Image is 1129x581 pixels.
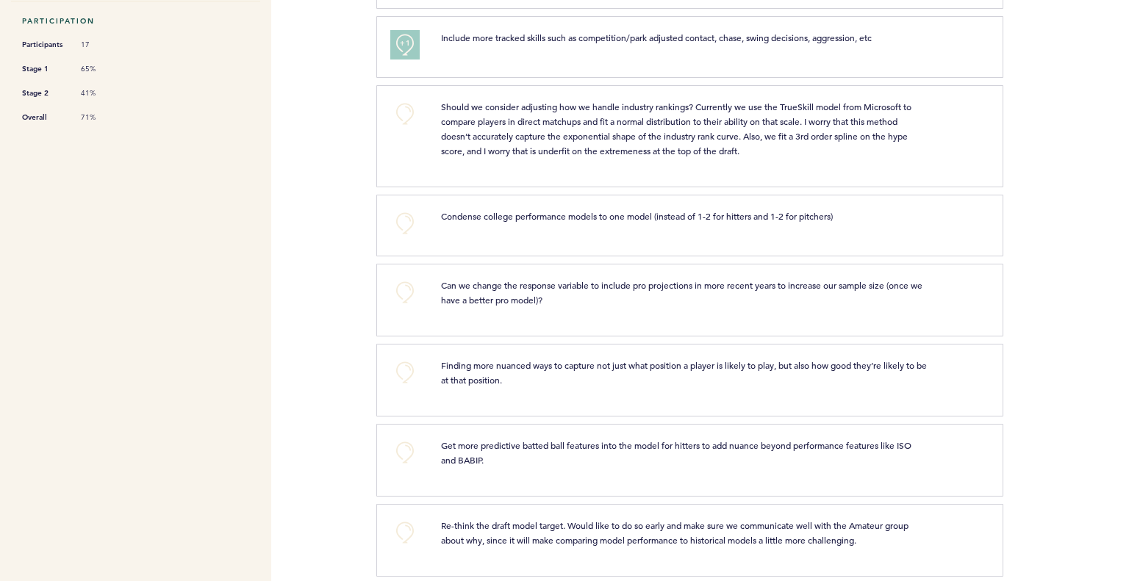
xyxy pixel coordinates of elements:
[81,40,125,50] span: 17
[441,279,925,306] span: Can we change the response variable to include pro projections in more recent years to increase o...
[22,62,66,76] span: Stage 1
[81,64,125,74] span: 65%
[441,439,914,466] span: Get more predictive batted ball features into the model for hitters to add nuance beyond performa...
[81,112,125,123] span: 71%
[22,16,249,26] h5: Participation
[441,359,929,386] span: Finding more nuanced ways to capture not just what position a player is likely to play, but also ...
[441,101,914,156] span: Should we consider adjusting how we handle industry rankings? Currently we use the TrueSkill mode...
[22,110,66,125] span: Overall
[81,88,125,98] span: 41%
[400,36,410,51] span: +1
[390,30,420,59] button: +1
[441,32,872,43] span: Include more tracked skills such as competition/park adjusted contact, chase, swing decisions, ag...
[441,210,833,222] span: Condense college performance models to one model (instead of 1-2 for hitters and 1-2 for pitchers)
[441,519,911,546] span: Re-think the draft model target. Would like to do so early and make sure we communicate well with...
[22,86,66,101] span: Stage 2
[22,37,66,52] span: Participants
